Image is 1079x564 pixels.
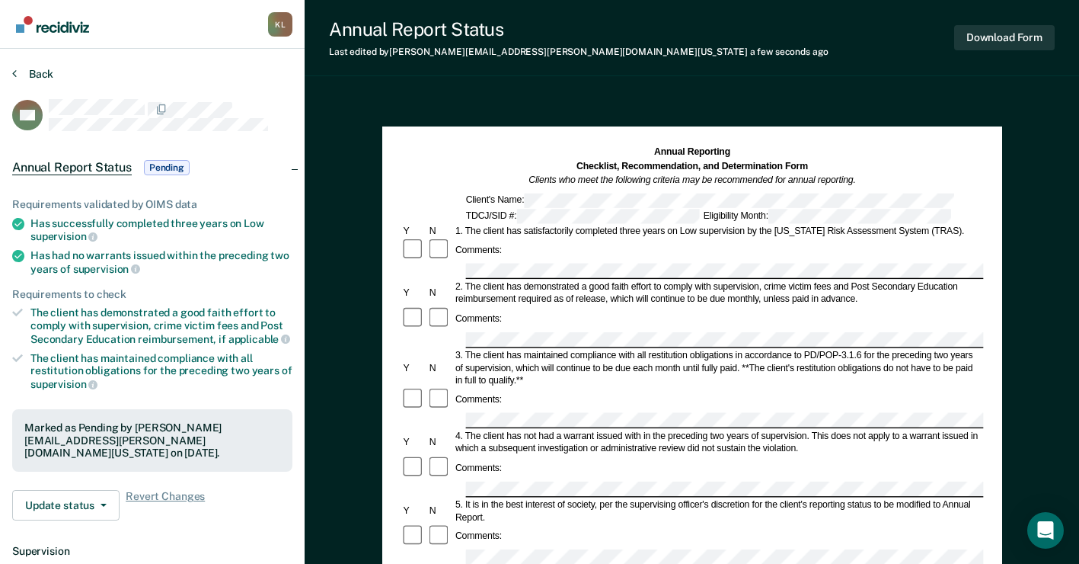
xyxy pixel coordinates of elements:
[954,25,1055,50] button: Download Form
[126,490,205,521] span: Revert Changes
[73,263,140,275] span: supervision
[12,198,292,211] div: Requirements validated by OIMS data
[401,361,426,373] div: Y
[401,287,426,299] div: Y
[12,288,292,301] div: Requirements to check
[453,393,504,405] div: Comments:
[12,545,292,558] dt: Supervision
[30,230,97,242] span: supervision
[427,436,453,448] div: N
[453,530,504,542] div: Comments:
[453,462,504,474] div: Comments:
[427,287,453,299] div: N
[1027,512,1064,549] div: Open Intercom Messenger
[12,490,120,521] button: Update status
[453,244,504,256] div: Comments:
[464,209,701,223] div: TDCJ/SID #:
[401,436,426,448] div: Y
[453,430,983,455] div: 4. The client has not had a warrant issued with in the preceding two years of supervision. This d...
[528,175,855,185] em: Clients who meet the following criteria may be recommended for annual reporting.
[453,348,983,386] div: 3. The client has maintained compliance with all restitution obligations in accordance to PD/POP-...
[329,46,828,57] div: Last edited by [PERSON_NAME][EMAIL_ADDRESS][PERSON_NAME][DOMAIN_NAME][US_STATE]
[464,193,956,207] div: Client's Name:
[701,209,953,223] div: Eligibility Month:
[12,160,132,175] span: Annual Report Status
[30,249,292,275] div: Has had no warrants issued within the preceding two years of
[453,280,983,306] div: 2. The client has demonstrated a good faith effort to comply with supervision, crime victim fees ...
[12,67,53,81] button: Back
[453,498,983,523] div: 5. It is in the best interest of society, per the supervising officer's discretion for the client...
[268,12,292,37] div: K L
[576,161,808,171] strong: Checklist, Recommendation, and Determination Form
[30,306,292,345] div: The client has demonstrated a good faith effort to comply with supervision, crime victim fees and...
[30,217,292,243] div: Has successfully completed three years on Low
[24,421,280,460] div: Marked as Pending by [PERSON_NAME][EMAIL_ADDRESS][PERSON_NAME][DOMAIN_NAME][US_STATE] on [DATE].
[329,18,828,40] div: Annual Report Status
[144,160,190,175] span: Pending
[401,224,426,236] div: Y
[268,12,292,37] button: Profile dropdown button
[750,46,828,57] span: a few seconds ago
[228,333,290,345] span: applicable
[16,16,89,33] img: Recidiviz
[30,352,292,391] div: The client has maintained compliance with all restitution obligations for the preceding two years of
[427,224,453,236] div: N
[30,378,97,390] span: supervision
[654,146,730,157] strong: Annual Reporting
[427,505,453,517] div: N
[453,312,504,325] div: Comments:
[453,224,983,236] div: 1. The client has satisfactorily completed three years on Low supervision by the [US_STATE] Risk ...
[427,361,453,373] div: N
[401,505,426,517] div: Y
